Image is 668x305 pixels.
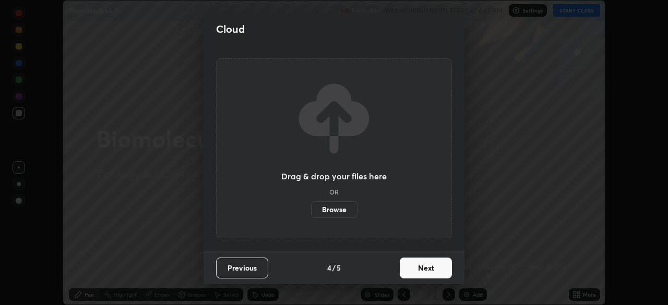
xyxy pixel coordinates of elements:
[400,258,452,278] button: Next
[327,262,331,273] h4: 4
[216,22,245,36] h2: Cloud
[216,258,268,278] button: Previous
[329,189,339,195] h5: OR
[337,262,341,273] h4: 5
[332,262,336,273] h4: /
[281,172,387,180] h3: Drag & drop your files here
